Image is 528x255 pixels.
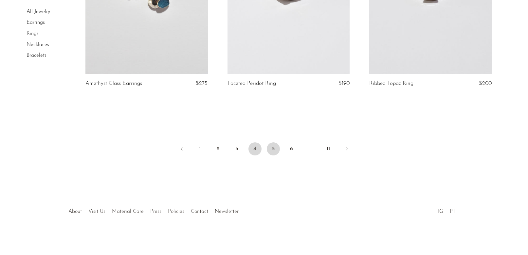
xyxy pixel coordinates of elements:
[27,53,46,58] a: Bracelets
[193,142,207,155] a: 1
[438,209,443,214] a: IG
[435,204,459,216] ul: Social Medias
[85,81,142,87] a: Amethyst Glass Earrings
[479,81,492,86] span: $200
[112,209,144,214] a: Material Care
[65,204,242,216] ul: Quick links
[88,209,105,214] a: Visit Us
[27,42,49,47] a: Necklaces
[168,209,184,214] a: Policies
[68,209,82,214] a: About
[27,20,45,25] a: Earrings
[27,31,39,36] a: Rings
[285,142,298,155] a: 6
[338,81,350,86] span: $190
[228,81,276,87] a: Faceted Peridot Ring
[340,142,353,157] a: Next
[322,142,335,155] a: 11
[450,209,456,214] a: PT
[369,81,413,87] a: Ribbed Topaz Ring
[212,142,225,155] a: 2
[191,209,208,214] a: Contact
[150,209,161,214] a: Press
[196,81,208,86] span: $275
[230,142,243,155] a: 3
[303,142,317,155] span: …
[267,142,280,155] a: 5
[27,9,50,14] a: All Jewelry
[175,142,188,157] a: Previous
[248,142,262,155] span: 4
